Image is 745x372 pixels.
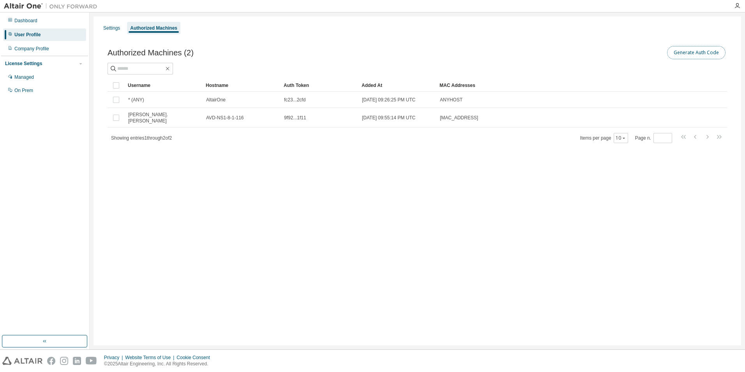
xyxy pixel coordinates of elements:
span: AltairOne [206,97,226,103]
span: fc23...2cfd [284,97,305,103]
div: Privacy [104,354,125,361]
div: Cookie Consent [177,354,214,361]
img: altair_logo.svg [2,357,42,365]
div: On Prem [14,87,33,94]
button: Generate Auth Code [667,46,726,59]
div: Hostname [206,79,277,92]
img: Altair One [4,2,101,10]
span: Page n. [635,133,672,143]
span: [MAC_ADDRESS] [440,115,478,121]
div: Dashboard [14,18,37,24]
div: Settings [103,25,120,31]
p: © 2025 Altair Engineering, Inc. All Rights Reserved. [104,361,215,367]
div: MAC Addresses [440,79,645,92]
img: linkedin.svg [73,357,81,365]
img: facebook.svg [47,357,55,365]
img: instagram.svg [60,357,68,365]
button: 10 [616,135,626,141]
span: Authorized Machines (2) [108,48,194,57]
span: [PERSON_NAME].[PERSON_NAME] [128,112,199,124]
div: License Settings [5,60,42,67]
span: * (ANY) [128,97,144,103]
span: Items per page [580,133,628,143]
div: Authorized Machines [130,25,177,31]
div: Managed [14,74,34,80]
div: Username [128,79,199,92]
span: ANYHOST [440,97,463,103]
span: AVD-NS1-8-1-116 [206,115,244,121]
div: User Profile [14,32,41,38]
span: Showing entries 1 through 2 of 2 [111,135,172,141]
div: Added At [362,79,433,92]
span: [DATE] 09:55:14 PM UTC [362,115,415,121]
span: 9f92...1f11 [284,115,306,121]
div: Auth Token [284,79,355,92]
img: youtube.svg [86,357,97,365]
div: Website Terms of Use [125,354,177,361]
span: [DATE] 09:26:25 PM UTC [362,97,415,103]
div: Company Profile [14,46,49,52]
